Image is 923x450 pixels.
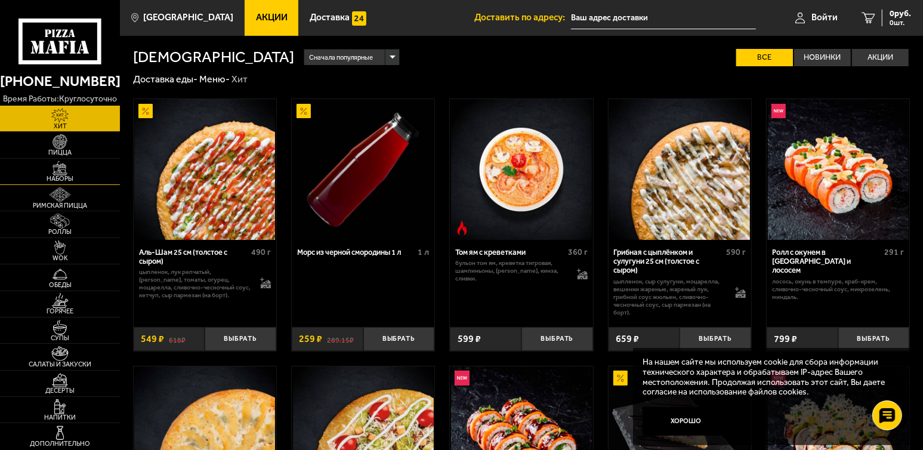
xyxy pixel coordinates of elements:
[726,247,746,257] span: 590 г
[768,99,909,240] img: Ролл с окунем в темпуре и лососем
[613,371,628,385] img: Акционный
[169,334,186,344] s: 618 ₽
[141,334,164,344] span: 549 ₽
[852,49,909,66] label: Акции
[293,99,434,240] img: Морс из черной смородины 1 л
[134,99,276,240] a: АкционныйАль-Шам 25 см (толстое с сыром)
[643,358,893,398] p: На нашем сайте мы используем cookie для сбора информации технического характера и обрабатываем IP...
[310,13,350,22] span: Доставка
[772,278,904,301] p: лосось, окунь в темпуре, краб-крем, сливочно-чесночный соус, микрозелень, миндаль.
[571,7,755,29] input: Ваш адрес доставки
[614,248,723,275] div: Грибная с цыплёнком и сулугуни 25 см (толстое с сыром)
[455,260,567,283] p: бульон том ям, креветка тигровая, шампиньоны, [PERSON_NAME], кинза, сливки.
[643,407,729,436] button: Хорошо
[609,99,751,240] a: Грибная с цыплёнком и сулугуни 25 см (толстое с сыром)
[680,327,751,350] button: Выбрать
[297,104,311,118] img: Акционный
[450,99,592,240] a: Острое блюдоТом ям с креветками
[884,247,904,257] span: 291 г
[292,99,434,240] a: АкционныйМорс из черной смородины 1 л
[256,13,288,22] span: Акции
[455,221,469,235] img: Острое блюдо
[794,49,851,66] label: Новинки
[451,99,592,240] img: Том ям с креветками
[890,19,911,26] span: 0 шт.
[133,50,294,65] h1: [DEMOGRAPHIC_DATA]
[134,99,275,240] img: Аль-Шам 25 см (толстое с сыром)
[474,13,571,22] span: Доставить по адресу:
[297,248,415,257] div: Морс из черной смородины 1 л
[299,334,322,344] span: 259 ₽
[199,73,230,85] a: Меню-
[838,327,910,350] button: Выбрать
[139,248,248,266] div: Аль-Шам 25 см (толстое с сыром)
[352,11,366,26] img: 15daf4d41897b9f0e9f617042186c801.svg
[309,48,373,67] span: Сначала популярные
[616,334,639,344] span: 659 ₽
[251,247,271,257] span: 490 г
[774,334,797,344] span: 799 ₽
[144,13,234,22] span: [GEOGRAPHIC_DATA]
[458,334,481,344] span: 599 ₽
[568,247,588,257] span: 360 г
[455,371,469,385] img: Новинка
[418,247,429,257] span: 1 л
[890,10,911,18] span: 0 руб.
[363,327,435,350] button: Выбрать
[772,248,881,275] div: Ролл с окунем в [GEOGRAPHIC_DATA] и лососем
[133,73,197,85] a: Доставка еды-
[767,99,909,240] a: НовинкаРолл с окунем в темпуре и лососем
[231,73,248,86] div: Хит
[614,278,726,316] p: цыпленок, сыр сулугуни, моцарелла, вешенки жареные, жареный лук, грибной соус Жюльен, сливочно-че...
[736,49,793,66] label: Все
[139,269,251,300] p: цыпленок, лук репчатый, [PERSON_NAME], томаты, огурец, моцарелла, сливочно-чесночный соус, кетчуп...
[771,104,786,118] img: Новинка
[138,104,153,118] img: Акционный
[455,248,564,257] div: Том ям с креветками
[205,327,276,350] button: Выбрать
[811,13,838,22] span: Войти
[521,327,593,350] button: Выбрать
[609,99,750,240] img: Грибная с цыплёнком и сулугуни 25 см (толстое с сыром)
[327,334,354,344] s: 289.15 ₽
